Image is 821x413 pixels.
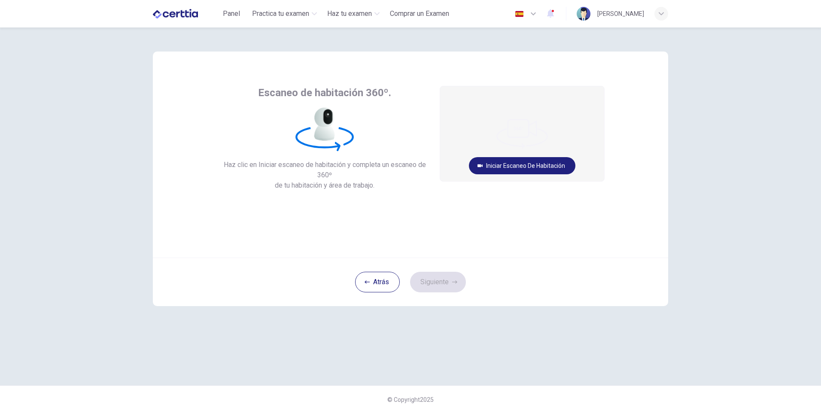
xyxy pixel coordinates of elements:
[223,9,240,19] span: Panel
[469,157,575,174] button: Iniciar escaneo de habitación
[216,160,433,180] span: Haz clic en Iniciar escaneo de habitación y completa un escaneo de 360º
[327,9,372,19] span: Haz tu examen
[597,9,644,19] div: [PERSON_NAME]
[153,5,218,22] a: CERTTIA logo
[390,9,449,19] span: Comprar un Examen
[514,11,525,17] img: es
[387,396,434,403] span: © Copyright 2025
[355,272,400,292] button: Atrás
[153,5,198,22] img: CERTTIA logo
[386,6,453,21] button: Comprar un Examen
[324,6,383,21] button: Haz tu examen
[258,86,391,100] span: Escaneo de habitación 360º.
[252,9,309,19] span: Practica tu examen
[577,7,590,21] img: Profile picture
[218,6,245,21] button: Panel
[249,6,320,21] button: Practica tu examen
[216,180,433,191] span: de tu habitación y área de trabajo.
